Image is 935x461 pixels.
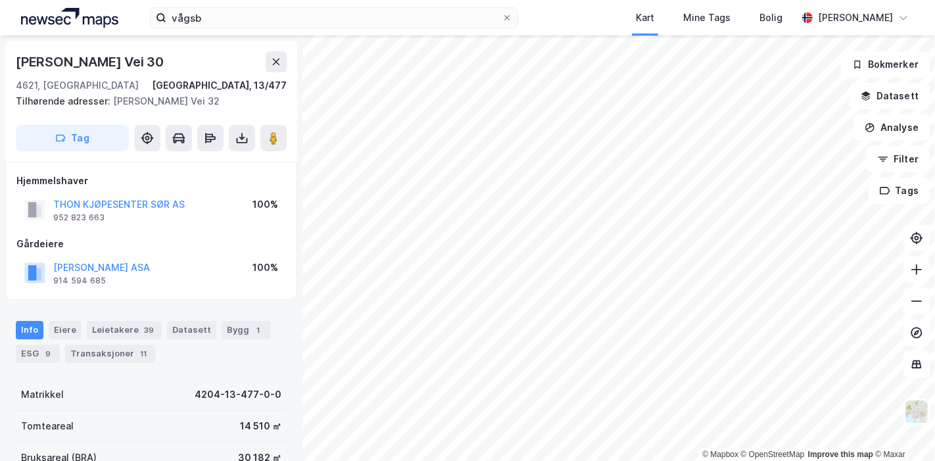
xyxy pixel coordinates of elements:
div: Info [16,321,43,339]
div: 100% [252,197,278,212]
button: Datasett [850,83,930,109]
div: Bygg [222,321,270,339]
div: Leietakere [87,321,162,339]
div: 1 [252,324,265,337]
div: ESG [16,345,60,363]
button: Filter [867,146,930,172]
a: OpenStreetMap [741,450,805,459]
div: 11 [137,347,150,360]
a: Mapbox [702,450,738,459]
div: Mine Tags [683,10,731,26]
div: 914 594 685 [53,276,106,286]
div: 4621, [GEOGRAPHIC_DATA] [16,78,139,93]
div: Transaksjoner [65,345,155,363]
iframe: Chat Widget [869,398,935,461]
div: Datasett [167,321,216,339]
div: 39 [141,324,156,337]
button: Analyse [853,114,930,141]
div: 9 [41,347,55,360]
div: Bolig [759,10,782,26]
div: Kontrollprogram for chat [869,398,935,461]
button: Tag [16,125,129,151]
div: Gårdeiere [16,236,286,252]
div: 14 510 ㎡ [240,418,281,434]
div: Tomteareal [21,418,74,434]
div: [PERSON_NAME] Vei 30 [16,51,166,72]
div: Hjemmelshaver [16,173,286,189]
div: [GEOGRAPHIC_DATA], 13/477 [152,78,287,93]
img: logo.a4113a55bc3d86da70a041830d287a7e.svg [21,8,118,28]
button: Tags [869,178,930,204]
a: Improve this map [808,450,873,459]
div: Eiere [49,321,82,339]
div: Kart [636,10,654,26]
div: 952 823 663 [53,212,105,223]
div: 4204-13-477-0-0 [195,387,281,402]
div: Matrikkel [21,387,64,402]
div: 100% [252,260,278,276]
div: [PERSON_NAME] Vei 32 [16,93,276,109]
input: Søk på adresse, matrikkel, gårdeiere, leietakere eller personer [166,8,502,28]
div: [PERSON_NAME] [818,10,893,26]
button: Bokmerker [841,51,930,78]
span: Tilhørende adresser: [16,95,113,107]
